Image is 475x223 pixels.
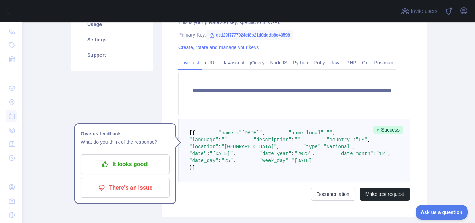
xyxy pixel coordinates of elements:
span: } [189,165,192,170]
a: Settings [79,32,145,47]
div: Primary Key: [178,31,410,38]
span: "date" [189,151,207,157]
a: cURL [202,57,220,68]
span: "[DATE]" [239,130,262,136]
button: Invite users [400,6,439,17]
span: : [353,137,356,143]
span: , [368,137,370,143]
span: : [324,130,327,136]
span: : [218,158,221,164]
span: "US" [356,137,368,143]
span: Success [373,126,403,134]
span: : [236,130,239,136]
p: There's an issue [86,182,164,194]
span: "country" [327,137,353,143]
span: "25" [221,158,233,164]
span: "name_local" [289,130,324,136]
a: PHP [344,57,359,68]
span: , [233,158,236,164]
div: ... [6,67,17,81]
span: "" [294,137,300,143]
span: , [353,144,356,150]
a: Go [359,57,371,68]
span: , [312,151,315,157]
a: Support [79,47,145,63]
span: , [388,151,391,157]
a: Documentation [311,188,355,201]
h1: Give us feedback [81,129,170,138]
p: What do you think of the response? [81,138,170,146]
span: "date_month" [338,151,373,157]
span: "2025" [295,151,312,157]
span: "[DATE]" [210,151,233,157]
span: , [233,151,236,157]
a: Java [328,57,344,68]
a: Postman [371,57,396,68]
a: Ruby [311,57,328,68]
span: { [192,130,195,136]
span: , [300,137,303,143]
span: ] [192,165,195,170]
iframe: Toggle Customer Support [416,205,468,220]
span: , [262,130,265,136]
span: "" [327,130,332,136]
span: "[GEOGRAPHIC_DATA]" [221,144,277,150]
span: "language" [189,137,218,143]
button: Make test request [360,188,410,201]
div: This is your private API key, specific to this API. [178,19,410,26]
span: "[DATE]" [291,158,315,164]
span: : [218,144,221,150]
a: Live test [178,57,202,68]
div: ... [6,166,17,180]
span: : [321,144,323,150]
span: "type" [303,144,321,150]
span: "National" [324,144,353,150]
span: , [332,130,335,136]
span: "12" [376,151,388,157]
span: "" [221,137,227,143]
p: It looks good! [86,158,164,170]
span: "week_day" [259,158,289,164]
a: Usage [79,17,145,32]
span: "description" [253,137,291,143]
span: : [289,158,291,164]
span: [ [189,130,192,136]
button: There's an issue [81,178,170,198]
a: jQuery [247,57,267,68]
span: "date_year" [259,151,291,157]
button: It looks good! [81,154,170,174]
span: Invite users [411,7,437,15]
span: : [207,151,209,157]
span: : [291,151,294,157]
span: "location" [189,144,218,150]
a: Javascript [220,57,247,68]
span: : [373,151,376,157]
span: "date_day" [189,158,218,164]
a: NodeJS [267,57,290,68]
span: : [218,137,221,143]
span: de129f7777024ef8b21d0dddb8e43598 [206,30,293,40]
a: Create, rotate and manage your keys [178,45,259,50]
span: "name" [218,130,236,136]
a: Python [290,57,311,68]
span: , [277,144,280,150]
span: , [227,137,230,143]
span: : [291,137,294,143]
